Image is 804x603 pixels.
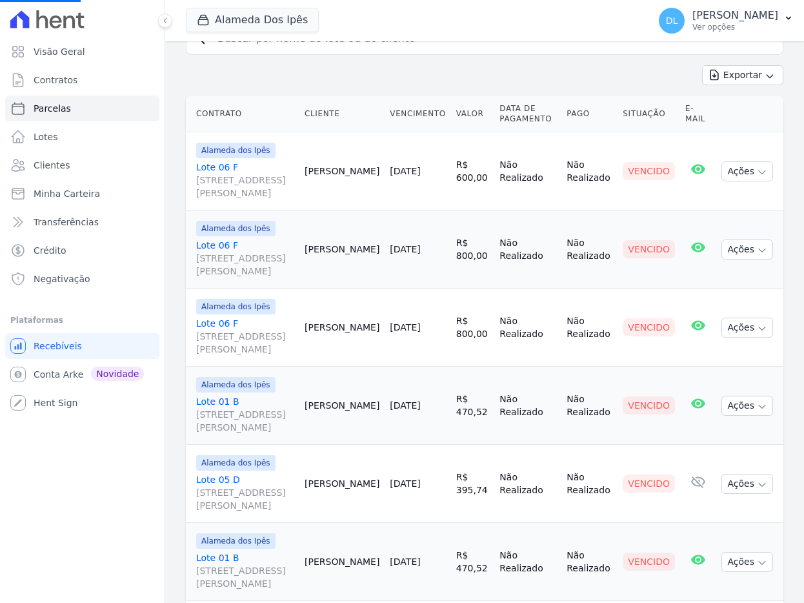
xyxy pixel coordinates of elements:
span: Crédito [34,244,66,257]
th: Vencimento [385,96,450,132]
div: Vencido [623,240,675,258]
span: Visão Geral [34,45,85,58]
td: Não Realizado [494,445,561,523]
span: [STREET_ADDRESS][PERSON_NAME] [196,564,294,590]
a: Parcelas [5,96,159,121]
span: [STREET_ADDRESS][PERSON_NAME] [196,252,294,278]
span: DL [666,16,678,25]
td: Não Realizado [494,289,561,367]
button: DL [PERSON_NAME] Ver opções [648,3,804,39]
a: Contratos [5,67,159,93]
th: Contrato [186,96,299,132]
p: [PERSON_NAME] [692,9,778,22]
span: Recebíveis [34,340,82,353]
span: Alameda dos Ipês [196,377,276,393]
span: Contratos [34,74,77,87]
a: Lote 05 D[STREET_ADDRESS][PERSON_NAME] [196,473,294,512]
span: Novidade [91,367,144,381]
td: Não Realizado [494,523,561,601]
a: Lote 06 F[STREET_ADDRESS][PERSON_NAME] [196,161,294,199]
span: Alameda dos Ipês [196,299,276,314]
td: R$ 800,00 [451,210,495,289]
th: Situação [618,96,680,132]
td: [PERSON_NAME] [299,132,385,210]
td: Não Realizado [561,445,618,523]
a: Minha Carteira [5,181,159,207]
a: Lote 06 F[STREET_ADDRESS][PERSON_NAME] [196,239,294,278]
a: Visão Geral [5,39,159,65]
div: Vencido [623,553,675,571]
a: Recebíveis [5,333,159,359]
a: Negativação [5,266,159,292]
span: Lotes [34,130,58,143]
button: Ações [721,318,773,338]
td: R$ 470,52 [451,523,495,601]
a: [DATE] [390,166,420,176]
span: [STREET_ADDRESS][PERSON_NAME] [196,174,294,199]
td: R$ 600,00 [451,132,495,210]
span: Alameda dos Ipês [196,533,276,549]
a: Lote 01 B[STREET_ADDRESS][PERSON_NAME] [196,551,294,590]
th: Pago [561,96,618,132]
th: Cliente [299,96,385,132]
span: Alameda dos Ipês [196,143,276,158]
span: Conta Arke [34,368,83,381]
a: [DATE] [390,244,420,254]
div: Vencido [623,318,675,336]
td: [PERSON_NAME] [299,210,385,289]
button: Ações [721,240,773,260]
span: [STREET_ADDRESS][PERSON_NAME] [196,486,294,512]
span: Transferências [34,216,99,229]
span: Minha Carteira [34,187,100,200]
a: [DATE] [390,322,420,332]
td: Não Realizado [494,210,561,289]
a: Crédito [5,238,159,263]
a: Lote 01 B[STREET_ADDRESS][PERSON_NAME] [196,395,294,434]
span: Negativação [34,272,90,285]
td: Não Realizado [494,132,561,210]
th: Data de Pagamento [494,96,561,132]
td: Não Realizado [561,523,618,601]
td: [PERSON_NAME] [299,367,385,445]
td: R$ 470,52 [451,367,495,445]
td: Não Realizado [561,289,618,367]
button: Alameda Dos Ipês [186,8,319,32]
th: E-mail [680,96,716,132]
a: [DATE] [390,400,420,411]
span: [STREET_ADDRESS][PERSON_NAME] [196,408,294,434]
a: [DATE] [390,557,420,567]
a: [DATE] [390,478,420,489]
a: Hent Sign [5,390,159,416]
td: [PERSON_NAME] [299,523,385,601]
a: Clientes [5,152,159,178]
div: Vencido [623,475,675,493]
span: Parcelas [34,102,71,115]
div: Vencido [623,162,675,180]
span: Clientes [34,159,70,172]
td: [PERSON_NAME] [299,289,385,367]
button: Ações [721,474,773,494]
button: Ações [721,396,773,416]
button: Ações [721,161,773,181]
a: Transferências [5,209,159,235]
a: Conta Arke Novidade [5,362,159,387]
td: R$ 395,74 [451,445,495,523]
div: Plataformas [10,312,154,328]
span: [STREET_ADDRESS][PERSON_NAME] [196,330,294,356]
th: Valor [451,96,495,132]
td: Não Realizado [561,210,618,289]
a: Lotes [5,124,159,150]
p: Ver opções [692,22,778,32]
td: Não Realizado [561,367,618,445]
td: Não Realizado [494,367,561,445]
td: R$ 800,00 [451,289,495,367]
button: Exportar [702,65,783,85]
button: Ações [721,552,773,572]
td: [PERSON_NAME] [299,445,385,523]
span: Hent Sign [34,396,78,409]
span: Alameda dos Ipês [196,221,276,236]
a: Lote 06 F[STREET_ADDRESS][PERSON_NAME] [196,317,294,356]
div: Vencido [623,396,675,414]
td: Não Realizado [561,132,618,210]
span: Alameda dos Ipês [196,455,276,471]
